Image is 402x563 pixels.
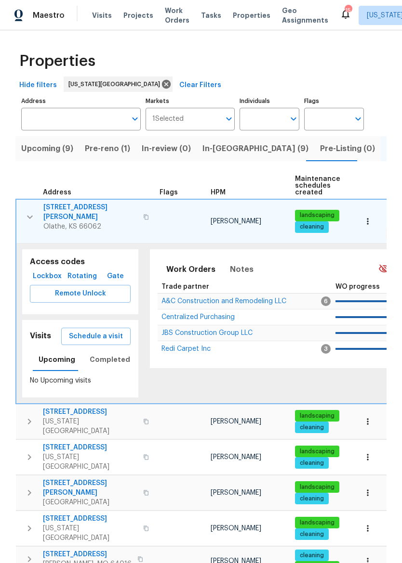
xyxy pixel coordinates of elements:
[201,12,221,19] span: Tasks
[142,142,191,155] span: In-review (0)
[43,443,137,452] span: [STREET_ADDRESS]
[43,498,137,507] span: [GEOGRAPHIC_DATA]
[351,112,365,126] button: Open
[161,314,235,320] a: Centralized Purchasing
[240,98,299,104] label: Individuals
[43,514,137,524] span: [STREET_ADDRESS]
[19,56,95,66] span: Properties
[161,345,211,352] span: Redi Carpet Inc
[43,452,137,472] span: [US_STATE][GEOGRAPHIC_DATA]
[320,142,375,155] span: Pre-Listing (0)
[85,142,130,155] span: Pre-reno (1)
[128,112,142,126] button: Open
[296,530,328,538] span: cleaning
[296,211,338,219] span: landscaping
[161,314,235,320] span: Centralized Purchasing
[30,331,51,341] h5: Visits
[175,77,225,94] button: Clear Filters
[161,298,286,304] a: A&C Construction and Remodeling LLC
[43,550,132,559] span: [STREET_ADDRESS]
[321,344,331,354] span: 3
[21,98,141,104] label: Address
[61,328,131,345] button: Schedule a visit
[68,270,96,282] span: Rotating
[43,417,137,436] span: [US_STATE][GEOGRAPHIC_DATA]
[282,6,328,25] span: Geo Assignments
[100,268,131,285] button: Gate
[296,519,338,527] span: landscaping
[296,551,328,560] span: cleaning
[92,11,112,20] span: Visits
[161,283,209,290] span: Trade partner
[296,448,338,456] span: landscaping
[161,330,253,336] a: JBS Construction Group LLC
[39,354,75,366] span: Upcoming
[30,268,65,285] button: Lockbox
[30,285,131,303] button: Remote Unlock
[161,330,253,336] span: JBS Construction Group LLC
[296,412,338,420] span: landscaping
[211,454,261,461] span: [PERSON_NAME]
[296,423,328,432] span: cleaning
[123,11,153,20] span: Projects
[211,189,226,196] span: HPM
[43,189,71,196] span: Address
[296,459,328,467] span: cleaning
[211,489,261,496] span: [PERSON_NAME]
[64,77,173,92] div: [US_STATE][GEOGRAPHIC_DATA]
[179,79,221,91] span: Clear Filters
[165,6,189,25] span: Work Orders
[166,263,215,276] span: Work Orders
[19,79,57,91] span: Hide filters
[304,98,364,104] label: Flags
[43,203,137,222] span: [STREET_ADDRESS][PERSON_NAME]
[211,418,261,425] span: [PERSON_NAME]
[43,478,137,498] span: [STREET_ADDRESS][PERSON_NAME]
[211,218,261,225] span: [PERSON_NAME]
[68,79,164,89] span: [US_STATE][GEOGRAPHIC_DATA]
[295,176,340,196] span: Maintenance schedules created
[15,77,61,94] button: Hide filters
[33,11,65,20] span: Maestro
[43,222,137,231] span: Olathe, KS 66062
[345,6,351,15] div: 15
[90,354,130,366] span: Completed
[161,346,211,352] a: Redi Carpet Inc
[30,257,131,267] h5: Access codes
[160,189,178,196] span: Flags
[43,407,137,417] span: [STREET_ADDRESS]
[296,495,328,503] span: cleaning
[65,268,100,285] button: Rotating
[34,270,61,282] span: Lockbox
[104,270,127,282] span: Gate
[211,525,261,532] span: [PERSON_NAME]
[43,524,137,543] span: [US_STATE][GEOGRAPHIC_DATA]
[21,142,73,155] span: Upcoming (9)
[335,283,380,290] span: WO progress
[30,376,131,386] p: No Upcoming visits
[230,263,254,276] span: Notes
[321,296,331,306] span: 6
[161,298,286,305] span: A&C Construction and Remodeling LLC
[146,98,235,104] label: Markets
[296,223,328,231] span: cleaning
[287,112,300,126] button: Open
[38,288,123,300] span: Remote Unlock
[202,142,308,155] span: In-[GEOGRAPHIC_DATA] (9)
[233,11,270,20] span: Properties
[222,112,236,126] button: Open
[69,331,123,343] span: Schedule a visit
[152,115,184,123] span: 1 Selected
[296,483,338,491] span: landscaping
